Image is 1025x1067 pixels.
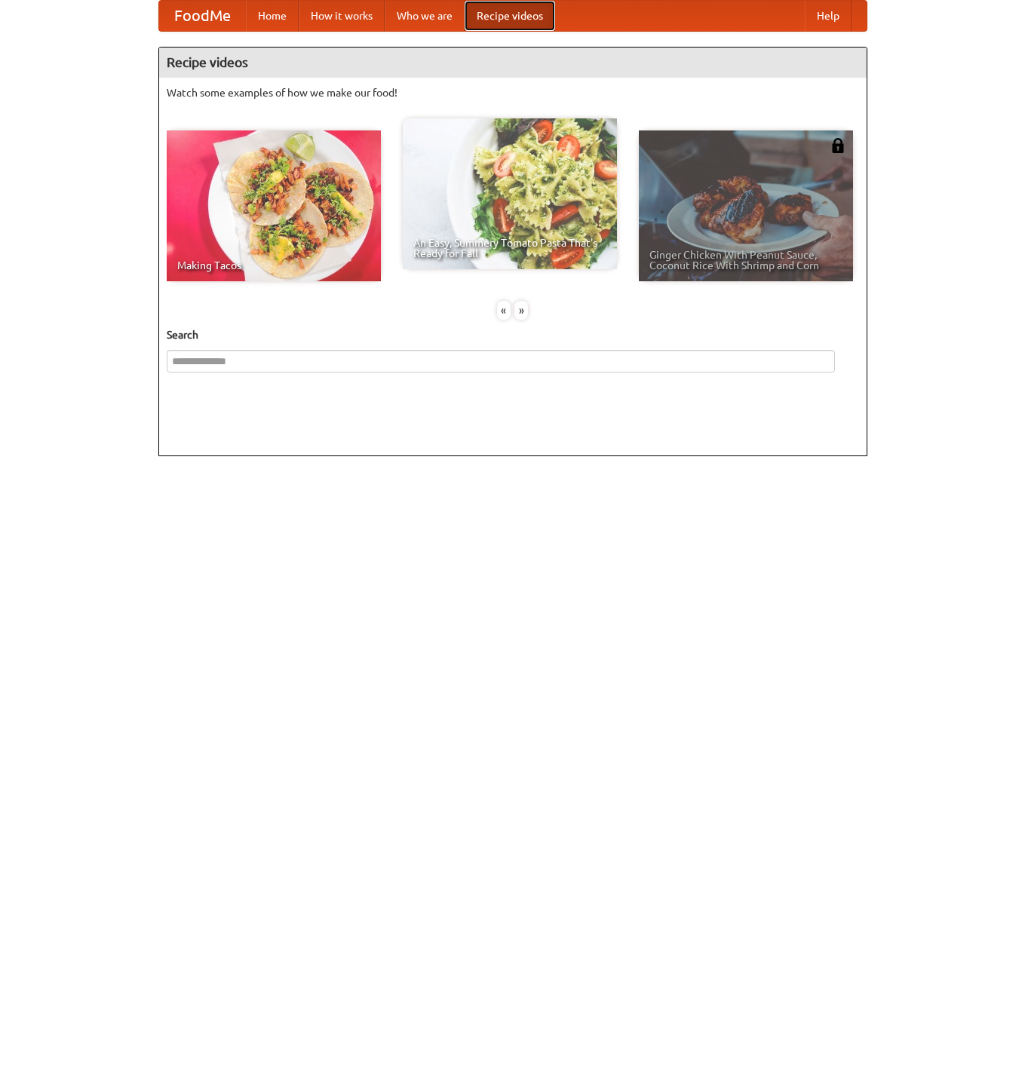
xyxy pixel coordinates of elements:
a: FoodMe [159,1,246,31]
div: « [497,301,511,320]
a: Making Tacos [167,130,381,281]
a: How it works [299,1,385,31]
div: » [514,301,528,320]
h4: Recipe videos [159,48,867,78]
a: Home [246,1,299,31]
h5: Search [167,327,859,342]
span: Making Tacos [177,260,370,271]
span: An Easy, Summery Tomato Pasta That's Ready for Fall [413,238,606,259]
img: 483408.png [830,138,845,153]
a: Help [805,1,852,31]
p: Watch some examples of how we make our food! [167,85,859,100]
a: An Easy, Summery Tomato Pasta That's Ready for Fall [403,118,617,269]
a: Recipe videos [465,1,555,31]
a: Who we are [385,1,465,31]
